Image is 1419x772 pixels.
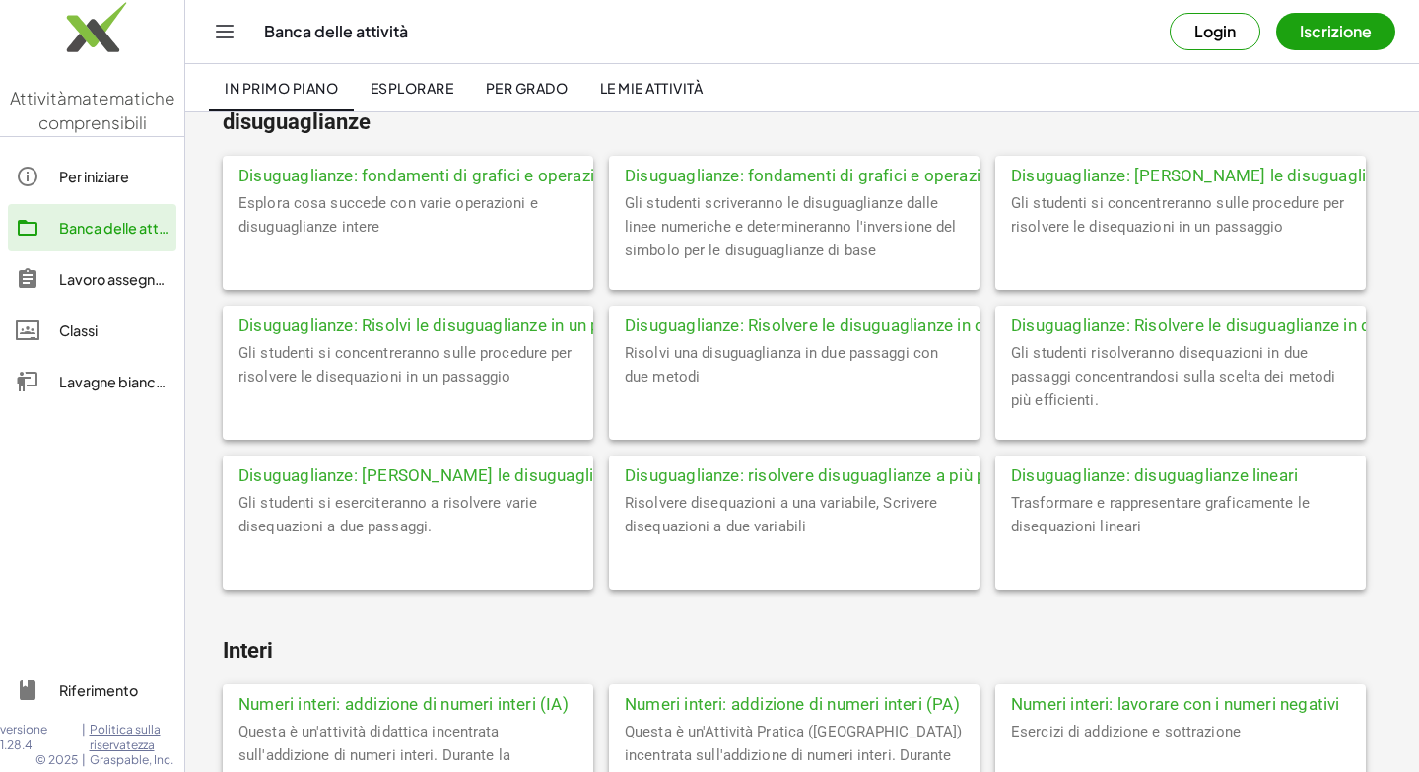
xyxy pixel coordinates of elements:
font: Numeri interi: lavorare con i numeri negativi [1011,694,1340,714]
font: Esplorare [371,79,453,97]
font: Per grado [486,79,568,97]
font: Disuguaglianze: Risolvi le disuguaglianze in un passaggio ([GEOGRAPHIC_DATA]) [238,316,853,335]
font: Trasformare e rappresentare graficamente le disequazioni lineari [1011,494,1310,535]
a: Riferimento [8,667,176,714]
font: Gli studenti risolveranno disequazioni in due passaggi concentrandosi sulla scelta dei metodi più... [1011,344,1335,409]
font: Numeri interi: addizione di numeri interi (PA) [625,694,960,714]
font: Iscrizione [1300,21,1372,41]
font: Lavoro assegnato [59,270,177,288]
a: Banca delle attività [8,204,176,251]
font: | [82,722,86,737]
font: Interi [223,638,273,663]
font: Le mie attività [600,79,703,97]
font: Per iniziare [59,168,129,185]
a: Lavagne bianche [8,358,176,405]
button: Attiva/disattiva la navigazione [209,16,240,47]
font: Login [1194,21,1236,41]
font: Numeri interi: addizione di numeri interi (IA) [238,694,569,714]
font: Disuguaglianze: disuguaglianze lineari [1011,465,1298,485]
font: Classi [59,321,98,339]
font: | [82,752,86,767]
a: Lavoro assegnato [8,255,176,303]
font: In primo piano [225,79,338,97]
font: Risolvi una disuguaglianza in due passaggi con due metodi [625,344,938,386]
font: Disuguaglianze: fondamenti di grafici e operazioni ([GEOGRAPHIC_DATA]) [625,166,1185,185]
a: Politica sulla riservatezza [90,722,185,752]
font: Disuguaglianze: fondamenti di grafici e operazioni ([GEOGRAPHIC_DATA]) [238,166,799,185]
font: Attività [10,87,67,108]
font: Disuguaglianze: risolvere disuguaglianze a più passaggi [625,465,1047,485]
font: Graspable, Inc. [90,752,173,767]
font: Gli studenti si concentreranno sulle procedure per risolvere le disequazioni in un passaggio [1011,194,1345,236]
font: Risolvere disequazioni a una variabile, Scrivere disequazioni a due variabili [625,494,937,535]
font: disuguaglianze [223,109,371,134]
font: Disuguaglianze: [PERSON_NAME] le disuguaglianze in due passaggi ([GEOGRAPHIC_DATA]) [238,465,935,485]
font: Lavagne bianche [59,373,172,390]
button: Iscrizione [1276,13,1395,50]
font: Esplora cosa succede con varie operazioni e disuguaglianze intere [238,194,538,236]
a: Per iniziare [8,153,176,200]
font: Banca delle attività [59,219,186,237]
font: © 2025 [35,752,78,767]
font: Gli studenti si concentreranno sulle procedure per risolvere le disequazioni in un passaggio [238,344,573,386]
font: matematiche comprensibili [38,87,175,134]
font: Disuguaglianze: Risolvere le disuguaglianze in due passaggi (IA) - Parte prima [625,316,1213,335]
button: Login [1170,13,1260,50]
font: Esercizi di addizione e sottrazione [1011,723,1241,740]
font: Riferimento [59,681,138,699]
font: Politica sulla riservatezza [90,722,161,752]
font: Gli studenti scriveranno le disuguaglianze dalle linee numeriche e determineranno l'inversione de... [625,194,956,259]
a: Classi [8,307,176,354]
font: Gli studenti si eserciteranno a risolvere varie disequazioni a due passaggi. [238,494,537,535]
